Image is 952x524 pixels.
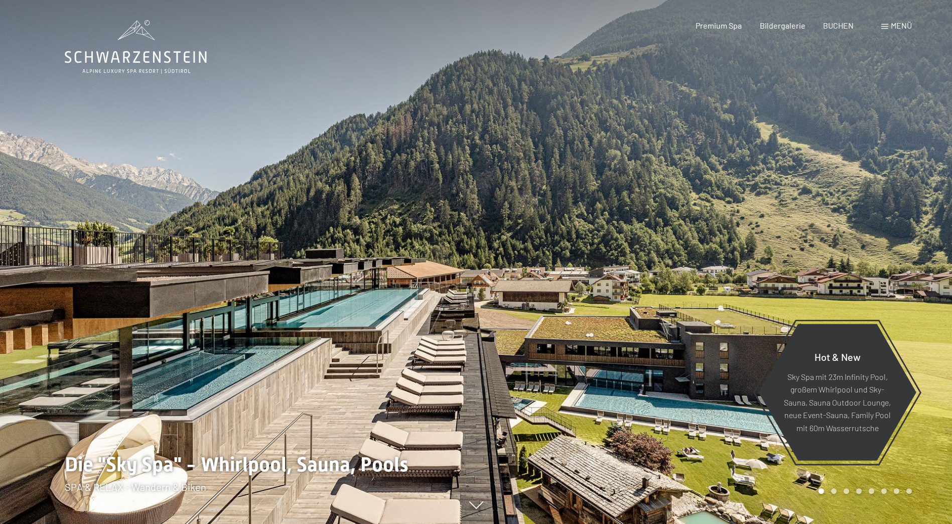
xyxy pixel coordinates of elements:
div: Carousel Pagination [815,488,912,494]
p: Sky Spa mit 23m Infinity Pool, großem Whirlpool und Sky-Sauna, Sauna Outdoor Lounge, neue Event-S... [783,370,892,434]
div: Carousel Page 7 [894,488,899,494]
div: Carousel Page 6 [881,488,887,494]
a: BUCHEN [823,21,854,30]
div: Carousel Page 1 (Current Slide) [819,488,824,494]
div: Carousel Page 3 [844,488,849,494]
a: Hot & New Sky Spa mit 23m Infinity Pool, großem Whirlpool und Sky-Sauna, Sauna Outdoor Lounge, ne... [758,323,917,461]
div: Carousel Page 4 [856,488,862,494]
span: Hot & New [814,350,861,362]
div: Carousel Page 8 [906,488,912,494]
div: Carousel Page 2 [831,488,837,494]
a: Premium Spa [696,21,742,30]
div: Carousel Page 5 [869,488,874,494]
span: Menü [891,21,912,30]
a: Bildergalerie [760,21,805,30]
